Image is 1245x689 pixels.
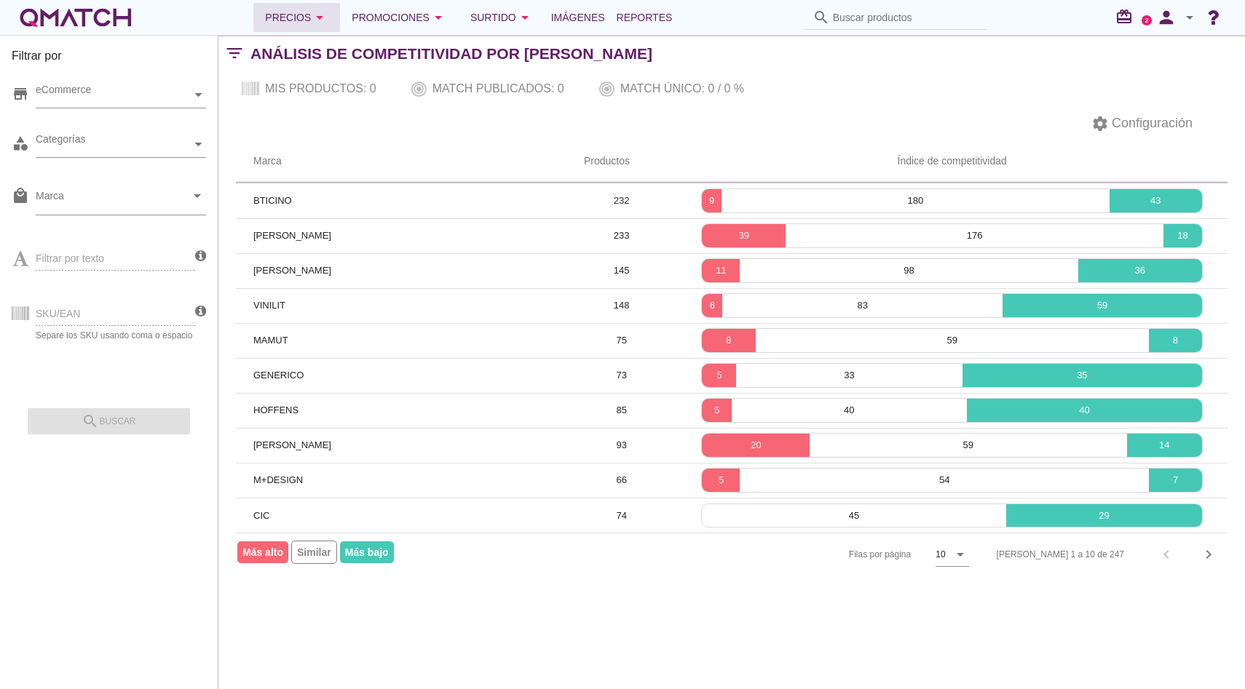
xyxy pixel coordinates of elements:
i: arrow_drop_down [189,187,206,204]
i: filter_list [218,53,250,54]
button: Surtido [459,3,545,32]
p: 5 [702,403,731,418]
i: arrow_drop_down [516,9,534,26]
span: [PERSON_NAME] [253,230,331,241]
p: 18 [1163,228,1202,243]
th: Marca: Not sorted. [236,141,566,182]
p: 98 [740,263,1078,278]
i: redeem [1115,8,1139,25]
i: settings [1091,115,1109,132]
span: Más bajo [340,541,394,563]
p: 43 [1110,194,1202,208]
p: 39 [702,228,786,243]
p: 180 [722,194,1110,208]
p: 45 [702,509,1006,523]
div: [PERSON_NAME] 1 a 10 de 247 [997,548,1124,561]
button: Promociones [340,3,459,32]
span: Reportes [617,9,673,26]
p: 33 [736,368,962,383]
p: 40 [732,403,967,418]
i: store [12,85,29,103]
p: 29 [1006,509,1202,523]
p: 83 [722,298,1003,313]
td: 93 [566,428,676,463]
p: 59 [756,333,1149,348]
span: Configuración [1109,113,1193,133]
p: 59 [1003,298,1202,313]
p: 54 [740,473,1149,487]
div: 10 [936,548,945,561]
button: Precios [253,3,340,32]
span: Imágenes [551,9,605,26]
text: 2 [1145,17,1149,23]
div: Promociones [352,9,447,26]
span: BTICINO [253,195,292,206]
span: MAMUT [253,335,288,346]
th: Índice de competitividad: Not sorted. [676,141,1228,182]
p: 20 [702,438,810,453]
h3: Filtrar por [12,47,206,71]
td: 74 [566,498,676,533]
i: arrow_drop_down [430,9,447,26]
p: 59 [810,438,1127,453]
a: Reportes [611,3,679,32]
div: Filas por página [703,533,969,576]
td: 232 [566,183,676,218]
p: 14 [1127,438,1202,453]
i: search [813,9,830,26]
span: HOFFENS [253,405,299,415]
div: Surtido [470,9,534,26]
td: 233 [566,218,676,253]
span: M+DESIGN [253,474,303,485]
p: 8 [1149,333,1202,348]
input: Buscar productos [833,6,979,29]
th: Productos: Not sorted. [566,141,676,182]
span: VINILIT [253,300,285,311]
span: Más alto [237,541,288,563]
p: 5 [702,473,740,487]
p: 11 [702,263,740,278]
span: Similar [291,541,337,564]
p: 8 [702,333,755,348]
span: CIC [253,510,269,521]
button: Configuración [1080,111,1204,137]
button: Next page [1195,541,1222,567]
i: person [1152,7,1181,28]
a: Imágenes [545,3,611,32]
i: chevron_right [1200,546,1217,563]
span: [PERSON_NAME] [253,265,331,276]
span: GENERICO [253,370,304,381]
p: 5 [702,368,736,383]
a: 2 [1142,15,1152,25]
td: 148 [566,288,676,323]
td: 73 [566,358,676,393]
i: arrow_drop_down [952,546,969,563]
a: white-qmatch-logo [17,3,134,32]
p: 40 [967,403,1202,418]
i: category [12,135,29,152]
p: 7 [1149,473,1202,487]
td: 145 [566,253,676,288]
p: 176 [786,228,1163,243]
p: 9 [702,194,722,208]
p: 35 [963,368,1202,383]
p: 6 [702,298,722,313]
i: local_mall [12,187,29,204]
i: arrow_drop_down [311,9,328,26]
div: Precios [265,9,328,26]
td: 66 [566,463,676,498]
span: [PERSON_NAME] [253,439,331,450]
td: 75 [566,323,676,358]
td: 85 [566,393,676,428]
i: arrow_drop_down [1181,9,1198,26]
p: 36 [1078,263,1202,278]
h2: Análisis de competitividad por [PERSON_NAME] [250,42,652,65]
